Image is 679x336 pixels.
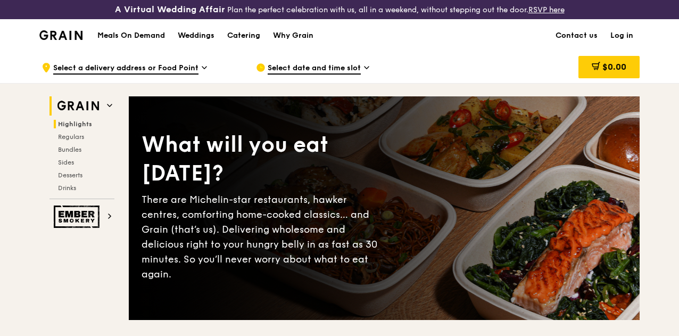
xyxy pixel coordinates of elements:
[115,4,225,15] h3: A Virtual Wedding Affair
[54,96,103,116] img: Grain web logo
[58,184,76,192] span: Drinks
[58,159,74,166] span: Sides
[549,20,604,52] a: Contact us
[142,130,384,188] div: What will you eat [DATE]?
[528,5,565,14] a: RSVP here
[58,133,84,141] span: Regulars
[227,20,260,52] div: Catering
[273,20,313,52] div: Why Grain
[171,20,221,52] a: Weddings
[53,63,198,75] span: Select a delivery address or Food Point
[113,4,566,15] div: Plan the perfect celebration with us, all in a weekend, without stepping out the door.
[178,20,214,52] div: Weddings
[221,20,267,52] a: Catering
[58,146,81,153] span: Bundles
[39,19,82,51] a: GrainGrain
[604,20,640,52] a: Log in
[142,192,384,282] div: There are Michelin-star restaurants, hawker centres, comforting home-cooked classics… and Grain (...
[97,30,165,41] h1: Meals On Demand
[267,20,320,52] a: Why Grain
[39,30,82,40] img: Grain
[602,62,626,72] span: $0.00
[268,63,361,75] span: Select date and time slot
[58,120,92,128] span: Highlights
[58,171,82,179] span: Desserts
[54,206,103,228] img: Ember Smokery web logo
